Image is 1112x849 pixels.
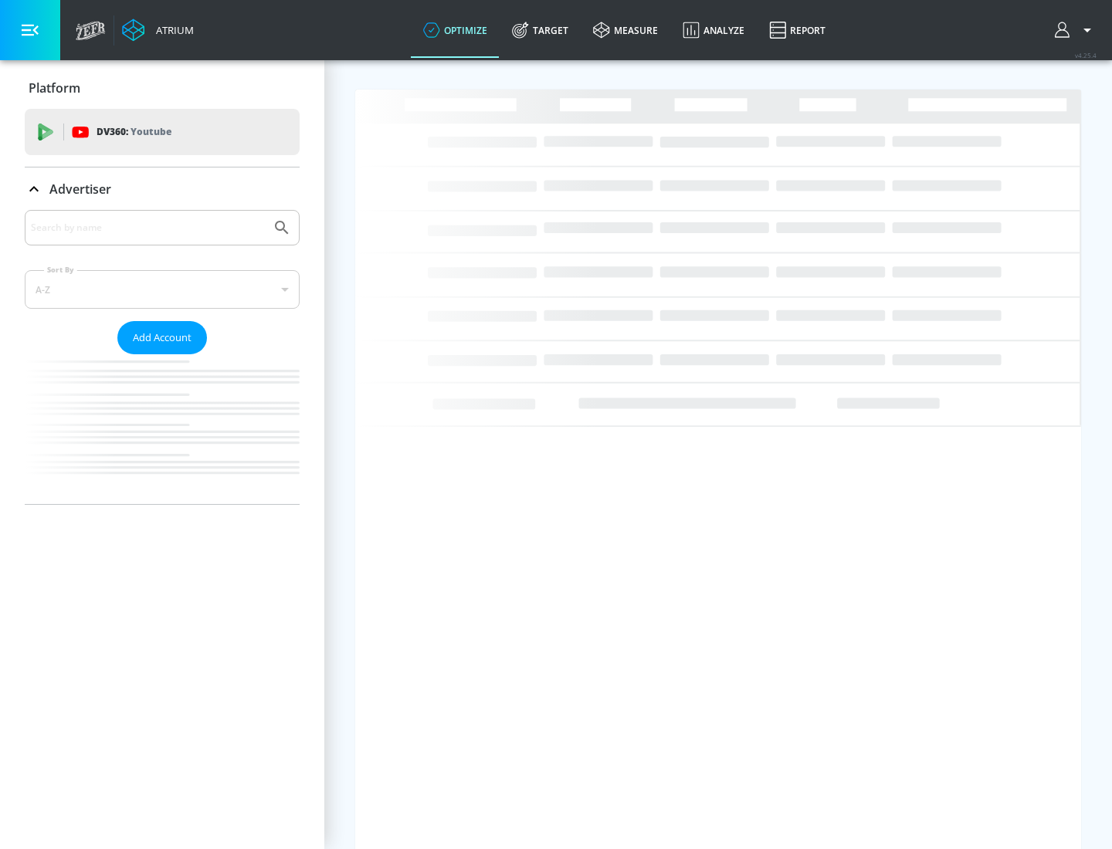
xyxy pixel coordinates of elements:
[31,218,265,238] input: Search by name
[757,2,838,58] a: Report
[25,109,300,155] div: DV360: Youtube
[131,123,171,140] p: Youtube
[25,167,300,211] div: Advertiser
[1075,51,1097,59] span: v 4.25.4
[670,2,757,58] a: Analyze
[500,2,581,58] a: Target
[29,79,80,96] p: Platform
[411,2,500,58] a: optimize
[581,2,670,58] a: measure
[150,23,194,37] div: Atrium
[25,354,300,504] nav: list of Advertiser
[117,321,207,354] button: Add Account
[97,123,171,140] p: DV360:
[44,265,77,275] label: Sort By
[25,270,300,309] div: A-Z
[122,19,194,42] a: Atrium
[25,210,300,504] div: Advertiser
[25,66,300,110] div: Platform
[49,181,111,198] p: Advertiser
[133,329,192,347] span: Add Account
